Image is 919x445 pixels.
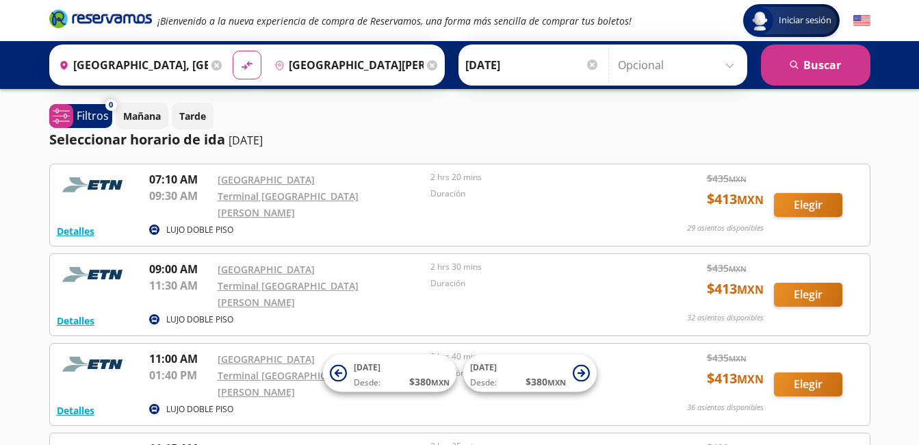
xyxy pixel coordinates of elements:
p: LUJO DOBLE PISO [166,403,233,416]
p: Duración [430,277,637,290]
button: Detalles [57,314,94,328]
button: Detalles [57,403,94,418]
span: Desde: [470,377,497,389]
small: MXN [547,377,566,387]
button: 0Filtros [49,104,112,128]
img: RESERVAMOS [57,261,132,288]
a: Terminal [GEOGRAPHIC_DATA][PERSON_NAME] [218,369,359,398]
p: 2 hrs 20 mins [430,171,637,183]
i: Brand Logo [49,8,152,29]
em: ¡Bienvenido a la nueva experiencia de compra de Reservamos, una forma más sencilla de comprar tus... [157,14,632,27]
p: LUJO DOBLE PISO [166,314,233,326]
span: $ 413 [707,189,764,209]
img: RESERVAMOS [57,351,132,378]
button: Detalles [57,224,94,238]
button: Elegir [774,193,842,217]
span: $ 435 [707,351,747,365]
input: Buscar Destino [269,48,424,82]
p: 07:10 AM [149,171,211,188]
small: MXN [431,377,450,387]
input: Elegir Fecha [465,48,599,82]
p: 09:30 AM [149,188,211,204]
input: Opcional [618,48,740,82]
a: [GEOGRAPHIC_DATA] [218,353,315,366]
p: 09:00 AM [149,261,211,277]
button: [DATE]Desde:$380MXN [463,355,597,392]
span: $ 435 [707,261,747,275]
p: 11:00 AM [149,351,211,367]
p: 32 asientos disponibles [687,312,764,324]
span: 0 [109,99,113,111]
p: 2 hrs 30 mins [430,261,637,273]
span: $ 435 [707,171,747,186]
small: MXN [737,372,764,387]
a: Brand Logo [49,8,152,33]
span: $ 380 [409,374,450,389]
small: MXN [737,282,764,297]
a: [GEOGRAPHIC_DATA] [218,173,315,186]
span: Desde: [354,377,380,389]
span: Iniciar sesión [773,14,837,27]
p: 36 asientos disponibles [687,402,764,414]
small: MXN [729,264,747,274]
button: Buscar [761,44,870,86]
span: [DATE] [354,361,380,373]
span: $ 413 [707,368,764,389]
small: MXN [729,174,747,184]
p: Seleccionar horario de ida [49,129,225,150]
p: 29 asientos disponibles [687,222,764,234]
p: LUJO DOBLE PISO [166,224,233,236]
span: $ 380 [526,374,566,389]
p: 2 hrs 40 mins [430,351,637,363]
button: Elegir [774,372,842,396]
span: [DATE] [470,361,497,373]
small: MXN [737,192,764,207]
a: [GEOGRAPHIC_DATA] [218,263,315,276]
p: Filtros [77,107,109,124]
p: [DATE] [229,132,263,149]
p: Duración [430,188,637,200]
img: RESERVAMOS [57,171,132,199]
p: 11:30 AM [149,277,211,294]
a: Terminal [GEOGRAPHIC_DATA][PERSON_NAME] [218,279,359,309]
p: 01:40 PM [149,367,211,383]
button: [DATE]Desde:$380MXN [323,355,456,392]
button: Elegir [774,283,842,307]
p: Tarde [179,109,206,123]
button: Mañana [116,103,168,129]
p: Mañana [123,109,161,123]
input: Buscar Origen [53,48,208,82]
small: MXN [729,353,747,364]
span: $ 413 [707,279,764,299]
a: Terminal [GEOGRAPHIC_DATA][PERSON_NAME] [218,190,359,219]
button: Tarde [172,103,213,129]
button: English [853,12,870,29]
